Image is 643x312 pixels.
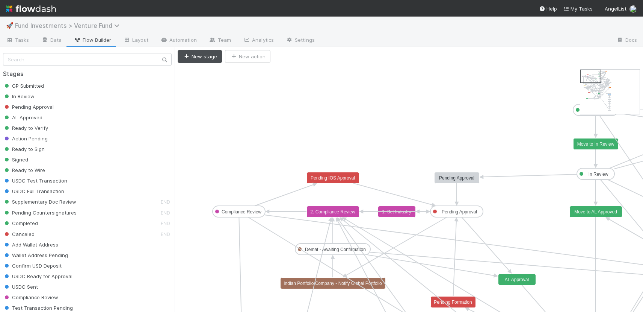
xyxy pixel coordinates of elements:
a: Flow Builder [68,35,117,47]
span: Ready to Wire [3,167,45,173]
small: END [161,199,170,205]
a: Settings [280,35,321,47]
span: USDC Test Transaction [3,178,67,184]
span: My Tasks [563,6,593,12]
text: AL Approval [505,277,529,282]
text: Indian Portfolio Company - Notify Global Portfolio [284,281,382,286]
span: Pending Countersignatures [3,210,77,216]
span: Completed [3,220,38,226]
a: Team [203,35,237,47]
text: Move to In Review [577,142,614,147]
img: logo-inverted-e16ddd16eac7371096b0.svg [6,2,56,15]
span: Signed [3,157,28,163]
span: Wallet Address Pending [3,252,68,258]
text: 1. Set Industry [382,209,411,215]
a: Docs [610,35,643,47]
text: 2. Compliance Review [310,209,355,215]
span: Tasks [6,36,29,44]
span: In Review [3,93,35,99]
span: Ready to Sign [3,146,45,152]
small: END [161,210,170,216]
span: 🚀 [6,22,14,29]
text: Pending IOS Approval [311,175,355,181]
a: Data [35,35,68,47]
input: Search [3,53,172,66]
span: USDC Full Transaction [3,188,64,194]
button: New stage [178,50,222,63]
text: Pending Formation [434,300,472,305]
span: Canceled [3,231,35,237]
small: END [161,231,170,237]
text: Demat - Awaiting Confirmation [305,247,366,252]
span: USDC Sent [3,284,38,290]
span: Add Wallet Address [3,242,58,248]
span: USDC Ready for Approval [3,273,72,279]
span: Flow Builder [74,36,111,44]
div: Help [539,5,557,12]
text: In Review [589,172,608,177]
span: Fund Investments > Venture Fund [15,22,123,29]
span: GP Submitted [3,83,44,89]
span: Action Pending [3,135,48,142]
span: AL Approved [3,114,42,120]
small: END [161,221,170,226]
text: Move to AL Approved [574,209,617,215]
a: Analytics [237,35,280,47]
span: Confirm USD Deposit [3,263,62,269]
span: Pending Approval [3,104,54,110]
a: Layout [117,35,154,47]
span: Ready to Verify [3,125,48,131]
a: My Tasks [563,5,593,12]
img: avatar_bbb6177a-485e-445a-ba71-b3b7d77eb495.png [629,5,637,13]
span: AngelList [605,6,626,12]
text: Compliance Review [222,209,261,215]
button: New action [225,50,270,63]
a: Automation [154,35,203,47]
text: Pending Approval [442,209,477,215]
h2: Stages [3,70,172,78]
span: Compliance Review [3,294,58,300]
text: Pending Approval [439,175,474,181]
span: Supplementary Doc Review [3,199,76,205]
span: Test Transaction Pending [3,305,73,311]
